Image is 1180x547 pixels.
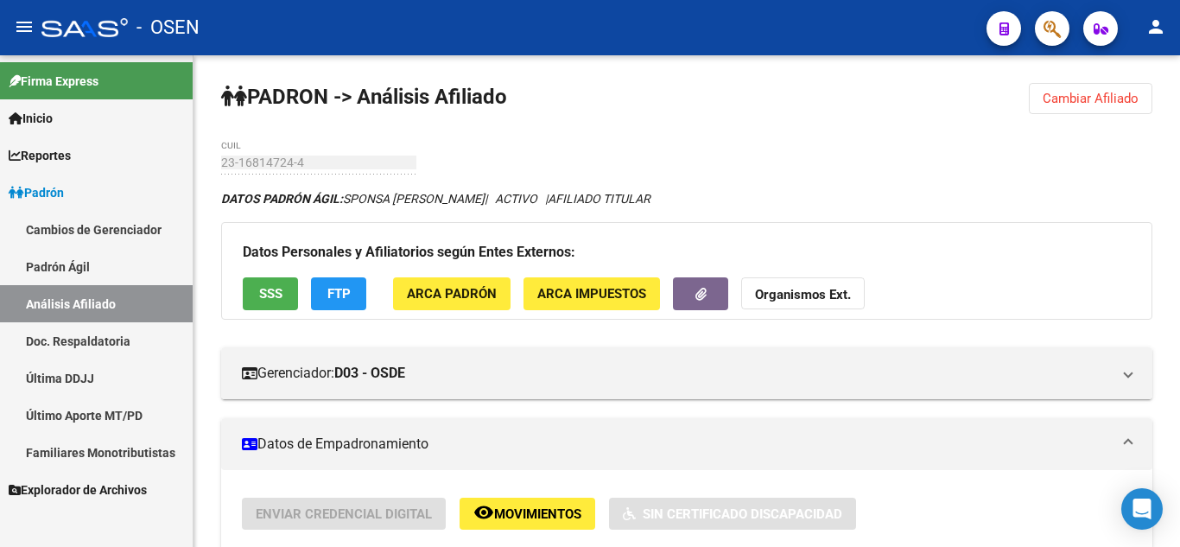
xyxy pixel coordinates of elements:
button: SSS [243,277,298,309]
span: FTP [327,287,351,302]
div: Open Intercom Messenger [1121,488,1163,530]
span: ARCA Impuestos [537,287,646,302]
button: ARCA Padrón [393,277,511,309]
mat-icon: remove_red_eye [473,502,494,523]
button: FTP [311,277,366,309]
span: Movimientos [494,506,581,522]
span: Firma Express [9,72,98,91]
mat-expansion-panel-header: Gerenciador:D03 - OSDE [221,347,1152,399]
button: ARCA Impuestos [523,277,660,309]
span: AFILIADO TITULAR [548,192,650,206]
span: Cambiar Afiliado [1043,91,1139,106]
span: Padrón [9,183,64,202]
button: Sin Certificado Discapacidad [609,498,856,530]
button: Organismos Ext. [741,277,865,309]
strong: DATOS PADRÓN ÁGIL: [221,192,343,206]
strong: Organismos Ext. [755,288,851,303]
h3: Datos Personales y Afiliatorios según Entes Externos: [243,240,1131,264]
span: Sin Certificado Discapacidad [643,506,842,522]
mat-panel-title: Gerenciador: [242,364,1111,383]
button: Enviar Credencial Digital [242,498,446,530]
span: Enviar Credencial Digital [256,506,432,522]
span: Reportes [9,146,71,165]
span: SSS [259,287,282,302]
button: Cambiar Afiliado [1029,83,1152,114]
mat-icon: menu [14,16,35,37]
i: | ACTIVO | [221,192,650,206]
strong: D03 - OSDE [334,364,405,383]
span: Explorador de Archivos [9,480,147,499]
mat-panel-title: Datos de Empadronamiento [242,435,1111,454]
span: ARCA Padrón [407,287,497,302]
strong: PADRON -> Análisis Afiliado [221,85,507,109]
span: - OSEN [136,9,200,47]
button: Movimientos [460,498,595,530]
span: SPONSA [PERSON_NAME] [221,192,485,206]
span: Inicio [9,109,53,128]
mat-icon: person [1145,16,1166,37]
mat-expansion-panel-header: Datos de Empadronamiento [221,418,1152,470]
